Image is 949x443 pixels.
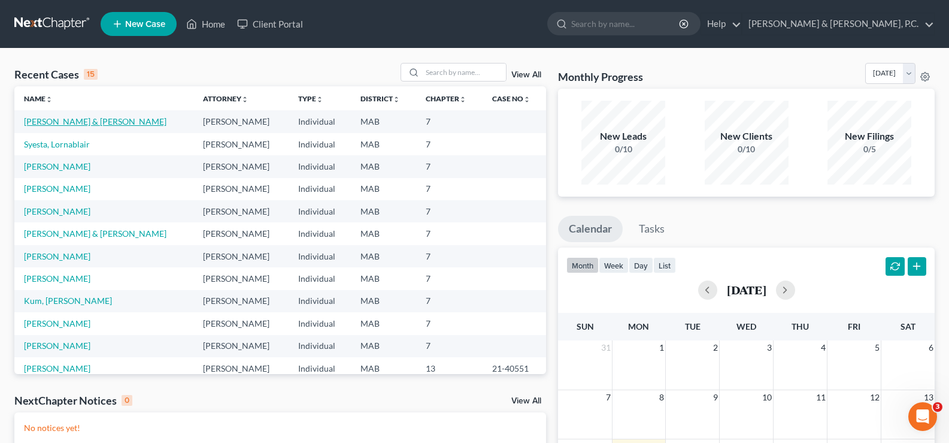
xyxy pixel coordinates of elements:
a: Nameunfold_more [24,94,53,103]
td: Individual [289,312,351,334]
a: [PERSON_NAME] [24,251,90,261]
span: 5 [874,340,881,355]
a: [PERSON_NAME] & [PERSON_NAME] [24,228,166,239]
a: [PERSON_NAME] [24,318,90,329]
td: MAB [351,357,416,379]
td: MAB [351,267,416,290]
td: Individual [289,133,351,155]
td: Individual [289,110,351,132]
p: No notices yet! [24,422,536,434]
span: 31 [600,340,612,355]
td: MAB [351,178,416,200]
td: [PERSON_NAME] [193,290,289,312]
input: Search by name... [422,64,506,81]
td: [PERSON_NAME] [193,312,289,334]
td: Individual [289,357,351,379]
td: [PERSON_NAME] [193,178,289,200]
i: unfold_more [459,96,466,103]
td: 7 [416,335,483,357]
span: Sun [577,321,594,332]
button: day [629,257,653,273]
span: 13 [923,390,935,405]
td: MAB [351,222,416,245]
a: Home [180,13,231,35]
td: [PERSON_NAME] [193,133,289,155]
div: 0/10 [581,143,665,155]
div: New Leads [581,129,665,143]
span: 1 [658,340,665,355]
td: 7 [416,200,483,222]
td: MAB [351,133,416,155]
td: MAB [351,312,416,334]
span: Wed [736,321,756,332]
h2: [DATE] [727,284,766,296]
a: Case Nounfold_more [492,94,530,103]
a: View All [511,397,541,405]
button: list [653,257,676,273]
a: Syesta, Lornablair [24,139,90,149]
a: Client Portal [231,13,309,35]
td: 21-40551 [483,357,546,379]
td: MAB [351,155,416,177]
span: Sat [901,321,915,332]
div: New Clients [705,129,789,143]
i: unfold_more [241,96,248,103]
td: 7 [416,290,483,312]
a: Help [701,13,741,35]
td: 7 [416,267,483,290]
a: Typeunfold_more [298,94,323,103]
div: Recent Cases [14,67,98,82]
span: 12 [869,390,881,405]
h3: Monthly Progress [558,70,643,84]
span: 2 [712,340,719,355]
td: 7 [416,245,483,267]
span: 11 [815,390,827,405]
a: Districtunfold_more [360,94,400,103]
span: 4 [820,340,827,355]
button: month [566,257,599,273]
td: [PERSON_NAME] [193,155,289,177]
td: Individual [289,290,351,312]
td: Individual [289,178,351,200]
td: [PERSON_NAME] [193,267,289,290]
span: 9 [712,390,719,405]
span: 6 [927,340,935,355]
span: 3 [766,340,773,355]
div: 0 [122,395,132,406]
td: MAB [351,200,416,222]
button: week [599,257,629,273]
td: [PERSON_NAME] [193,222,289,245]
div: NextChapter Notices [14,393,132,408]
iframe: Intercom live chat [908,402,937,431]
a: Chapterunfold_more [426,94,466,103]
td: 7 [416,110,483,132]
td: 7 [416,222,483,245]
a: Kum, [PERSON_NAME] [24,296,112,306]
a: Calendar [558,216,623,242]
a: [PERSON_NAME] [24,273,90,284]
td: Individual [289,267,351,290]
td: [PERSON_NAME] [193,200,289,222]
td: 13 [416,357,483,379]
td: [PERSON_NAME] [193,245,289,267]
span: 7 [605,390,612,405]
i: unfold_more [393,96,400,103]
td: [PERSON_NAME] [193,357,289,379]
td: 7 [416,133,483,155]
span: 3 [933,402,942,412]
td: 7 [416,312,483,334]
i: unfold_more [46,96,53,103]
div: 15 [84,69,98,80]
td: Individual [289,245,351,267]
td: MAB [351,110,416,132]
a: View All [511,71,541,79]
td: 7 [416,155,483,177]
a: [PERSON_NAME] [24,340,90,351]
td: MAB [351,245,416,267]
a: [PERSON_NAME] [24,363,90,373]
td: [PERSON_NAME] [193,110,289,132]
span: 8 [658,390,665,405]
td: Individual [289,200,351,222]
a: [PERSON_NAME] & [PERSON_NAME] [24,116,166,126]
i: unfold_more [523,96,530,103]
